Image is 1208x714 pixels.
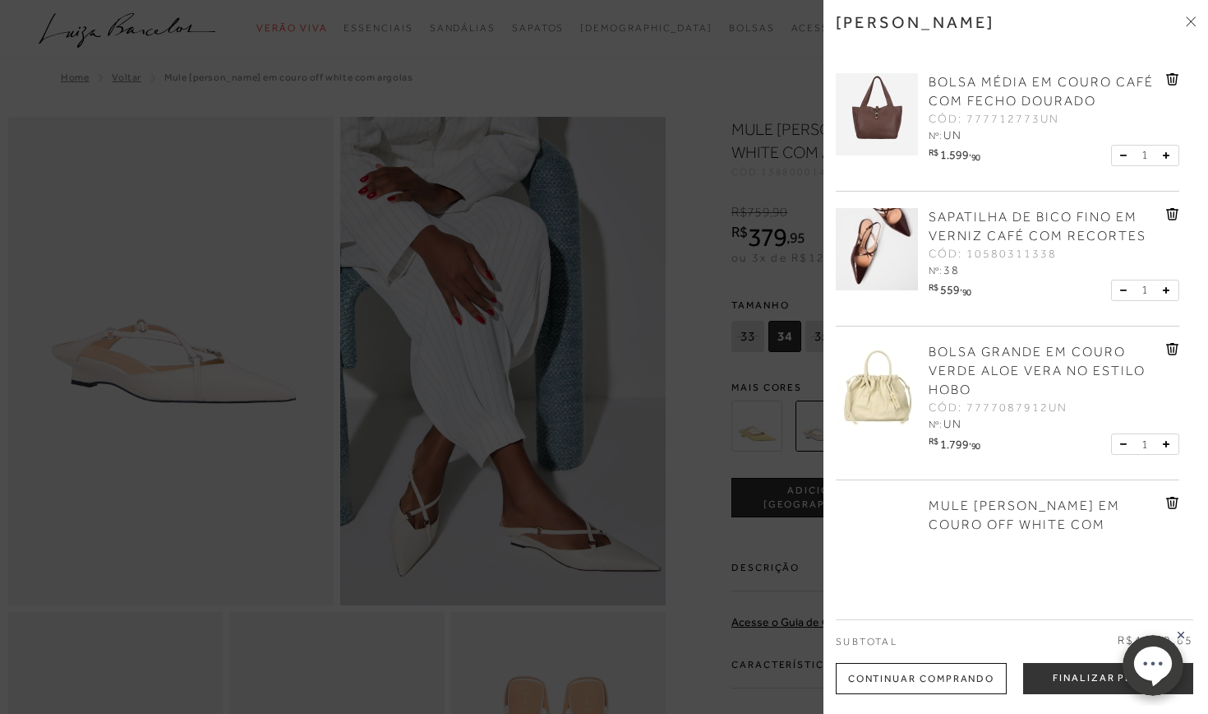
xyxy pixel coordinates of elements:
div: Continuar Comprando [836,663,1007,694]
span: 1 [1141,146,1148,164]
img: SAPATILHA DE BICO FINO EM VERNIZ CAFÉ COM RECORTES [836,208,918,290]
span: CÓD: 7777087912UN [929,400,1067,416]
span: 559 [940,283,960,296]
span: 1 [1141,281,1148,299]
i: , [960,283,971,292]
span: Nº: [929,265,942,276]
img: MULE ANABELA EM COURO OFF WHITE COM ARGOLAS [836,497,918,579]
span: SAPATILHA DE BICO FINO EM VERNIZ CAFÉ COM RECORTES [929,210,1146,243]
span: 90 [971,152,980,162]
i: R$ [929,148,938,157]
span: 90 [962,287,971,297]
a: SAPATILHA DE BICO FINO EM VERNIZ CAFÉ COM RECORTES [929,208,1162,246]
i: R$ [929,437,938,446]
span: BOLSA MÉDIA EM COURO CAFÉ COM FECHO DOURADO [929,75,1154,109]
i: , [969,437,980,446]
h3: [PERSON_NAME] [836,12,995,32]
img: BOLSA GRANDE EM COURO VERDE ALOE VERA NO ESTILO HOBO [836,343,918,425]
span: Subtotal [836,636,897,647]
span: 90 [971,441,980,451]
span: 1.799 [940,438,969,451]
span: MULE [PERSON_NAME] EM COURO OFF WHITE COM ARGOLAS [929,498,1120,551]
i: R$ [929,283,938,292]
a: MULE [PERSON_NAME] EM COURO OFF WHITE COM ARGOLAS [929,497,1162,554]
a: BOLSA GRANDE EM COURO VERDE ALOE VERA NO ESTILO HOBO [929,343,1162,400]
span: Nº: [929,419,942,430]
i: , [969,148,980,157]
span: 38 [943,263,960,276]
span: Nº: [929,130,942,141]
span: 1 [1141,436,1148,453]
span: 1.599 [940,148,969,161]
img: BOLSA MÉDIA EM COURO CAFÉ COM FECHO DOURADO [836,73,918,155]
span: CÓD: 777712773UN [929,111,1059,128]
button: Finalizar Pedido [1023,663,1193,694]
span: BOLSA GRANDE EM COURO VERDE ALOE VERA NO ESTILO HOBO [929,345,1146,397]
span: CÓD: 10580311338 [929,246,1057,262]
a: BOLSA MÉDIA EM COURO CAFÉ COM FECHO DOURADO [929,73,1162,111]
span: UN [943,417,962,430]
span: UN [943,128,962,141]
